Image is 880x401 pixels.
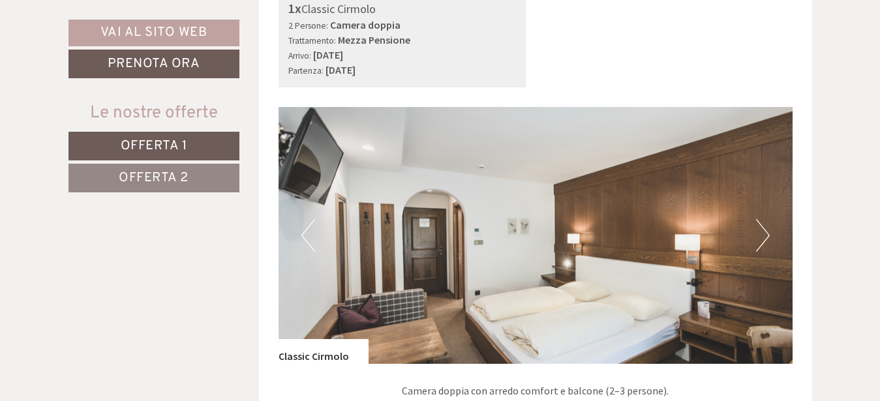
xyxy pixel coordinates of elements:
[330,18,401,31] b: Camera doppia
[313,48,343,61] b: [DATE]
[288,20,328,31] small: 2 Persone:
[756,219,770,252] button: Next
[326,63,356,76] b: [DATE]
[288,35,336,46] small: Trattamento:
[68,50,239,78] a: Prenota ora
[68,20,239,46] a: Vai al sito web
[288,50,311,61] small: Arrivo:
[338,33,410,46] b: Mezza Pensione
[121,138,187,155] span: Offerta 1
[288,65,324,76] small: Partenza:
[279,107,793,364] img: image
[68,101,239,125] div: Le nostre offerte
[279,339,369,364] div: Classic Cirmolo
[301,219,315,252] button: Previous
[119,170,189,186] span: Offerta 2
